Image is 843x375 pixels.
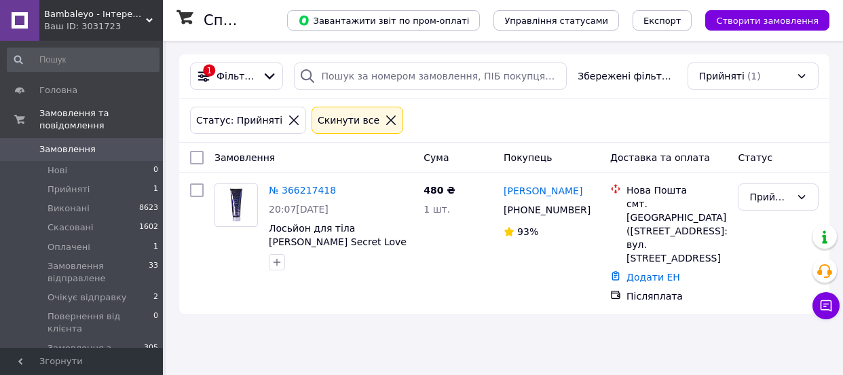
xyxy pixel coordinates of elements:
span: Покупець [504,152,552,163]
button: Експорт [633,10,692,31]
span: Нові [48,164,67,177]
a: Лосьйон для тіла [PERSON_NAME] Secret Love Spell Starlit Fragrance Lotion 236мл 26868082 [269,223,407,274]
span: 1 [153,241,158,253]
div: Статус: Прийняті [193,113,285,128]
h1: Список замовлень [204,12,341,29]
div: Післяплата [626,289,727,303]
span: Замовлення з [PERSON_NAME] [48,342,144,367]
a: Створити замовлення [692,14,829,25]
div: Нова Пошта [626,183,727,197]
span: 0 [153,164,158,177]
span: Статус [738,152,772,163]
button: Завантажити звіт по пром-оплаті [287,10,480,31]
a: Фото товару [214,183,258,227]
span: 2 [153,291,158,304]
span: Оплачені [48,241,90,253]
span: 20:07[DATE] [269,204,329,215]
span: (1) [747,71,761,82]
span: 480 ₴ [424,185,455,196]
span: Bambaleyo - Інтеренет магазин оригінальних дитячих іграшок [44,8,146,20]
span: 1602 [139,221,158,234]
span: Виконані [48,202,90,215]
div: Прийнято [749,190,791,204]
span: Замовлення та повідомлення [39,107,163,132]
span: Повернення від клієнта [48,310,153,335]
span: 0 [153,310,158,335]
span: Очікує відправку [48,291,127,304]
span: Управління статусами [504,16,608,26]
a: Додати ЕН [626,272,680,283]
span: 33 [149,260,158,285]
span: Головна [39,84,77,96]
a: № 366217418 [269,185,336,196]
span: Фільтри [217,69,257,83]
span: Доставка та оплата [610,152,710,163]
span: 8623 [139,202,158,215]
button: Управління статусами [493,10,619,31]
input: Пошук [7,48,160,72]
span: 1 [153,183,158,196]
span: Замовлення [39,143,96,156]
span: Завантажити звіт по пром-оплаті [298,14,469,26]
span: Замовлення [214,152,275,163]
span: Прийняті [699,69,745,83]
span: Експорт [643,16,681,26]
span: Скасовані [48,221,94,234]
a: [PERSON_NAME] [504,184,582,198]
span: [PHONE_NUMBER] [504,204,591,215]
span: Збережені фільтри: [578,69,677,83]
span: Прийняті [48,183,90,196]
div: смт. [GEOGRAPHIC_DATA] ([STREET_ADDRESS]: вул. [STREET_ADDRESS] [626,197,727,265]
button: Створити замовлення [705,10,829,31]
div: Cкинути все [315,113,382,128]
button: Чат з покупцем [812,292,840,319]
input: Пошук за номером замовлення, ПІБ покупця, номером телефону, Email, номером накладної [294,62,567,90]
img: Фото товару [221,184,252,226]
span: Створити замовлення [716,16,819,26]
span: 1 шт. [424,204,450,215]
span: 305 [144,342,158,367]
span: Cума [424,152,449,163]
span: 93% [517,226,538,237]
span: Замовлення відправлене [48,260,149,285]
div: Ваш ID: 3031723 [44,20,163,33]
